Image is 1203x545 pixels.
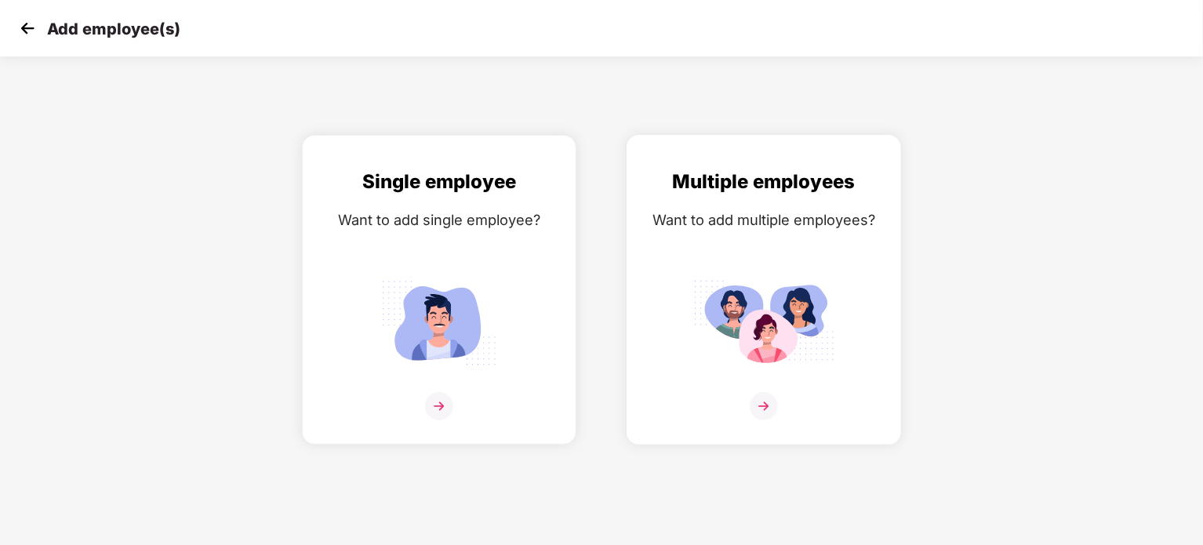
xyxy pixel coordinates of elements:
[369,274,510,372] img: svg+xml;base64,PHN2ZyB4bWxucz0iaHR0cDovL3d3dy53My5vcmcvMjAwMC9zdmciIGlkPSJTaW5nbGVfZW1wbG95ZWUiIH...
[16,16,39,40] img: svg+xml;base64,PHN2ZyB4bWxucz0iaHR0cDovL3d3dy53My5vcmcvMjAwMC9zdmciIHdpZHRoPSIzMCIgaGVpZ2h0PSIzMC...
[693,274,834,372] img: svg+xml;base64,PHN2ZyB4bWxucz0iaHR0cDovL3d3dy53My5vcmcvMjAwMC9zdmciIGlkPSJNdWx0aXBsZV9lbXBsb3llZS...
[425,392,453,420] img: svg+xml;base64,PHN2ZyB4bWxucz0iaHR0cDovL3d3dy53My5vcmcvMjAwMC9zdmciIHdpZHRoPSIzNiIgaGVpZ2h0PSIzNi...
[318,167,560,197] div: Single employee
[47,20,180,38] p: Add employee(s)
[318,209,560,231] div: Want to add single employee?
[643,209,885,231] div: Want to add multiple employees?
[643,167,885,197] div: Multiple employees
[750,392,778,420] img: svg+xml;base64,PHN2ZyB4bWxucz0iaHR0cDovL3d3dy53My5vcmcvMjAwMC9zdmciIHdpZHRoPSIzNiIgaGVpZ2h0PSIzNi...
